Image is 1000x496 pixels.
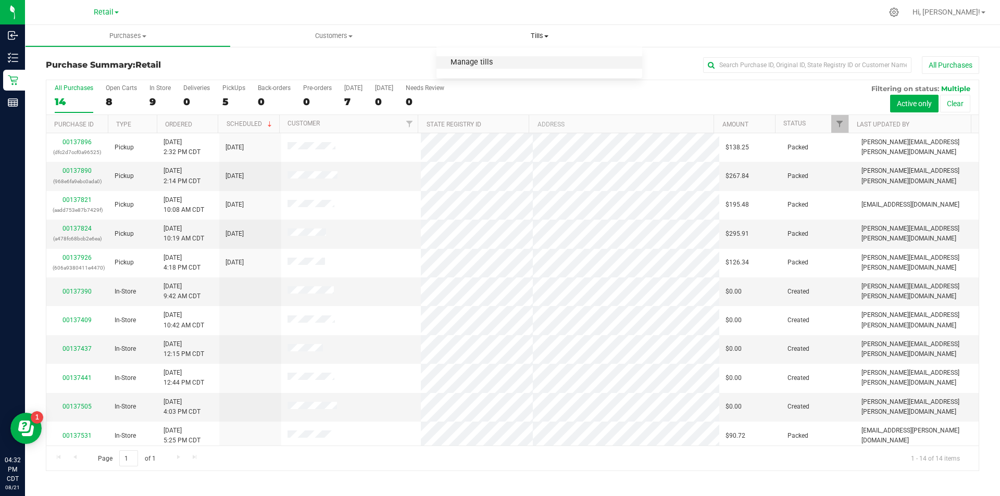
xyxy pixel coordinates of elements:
span: Customers [231,31,436,41]
span: Created [787,373,809,383]
span: Packed [787,143,808,152]
span: Retail [94,8,114,17]
p: (dfc2d7ccf0a96525) [53,147,102,157]
p: (aadd753e87b7429f) [53,205,102,215]
span: [DATE] [226,143,244,152]
span: [PERSON_NAME][EMAIL_ADDRESS][PERSON_NAME][DOMAIN_NAME] [861,224,972,244]
span: [DATE] 10:42 AM CDT [164,310,204,330]
span: Pickup [115,171,134,181]
div: 5 [222,96,245,108]
a: 00137926 [63,254,92,261]
inline-svg: Retail [8,75,18,85]
span: Packed [787,229,808,239]
span: In-Store [115,344,136,354]
span: $126.34 [726,258,749,268]
span: [DATE] 12:15 PM CDT [164,339,204,359]
a: 00137890 [63,167,92,174]
span: Page of 1 [89,450,164,466]
span: Created [787,287,809,297]
button: Clear [940,95,970,112]
a: Scheduled [227,120,274,128]
span: Hi, [PERSON_NAME]! [913,8,980,16]
span: [PERSON_NAME][EMAIL_ADDRESS][PERSON_NAME][DOMAIN_NAME] [861,282,972,301]
span: In-Store [115,373,136,383]
div: All Purchases [55,84,93,92]
p: (606a9380411e4470) [53,263,102,273]
span: Created [787,315,809,325]
span: [DATE] [226,258,244,268]
a: 00137441 [63,374,92,381]
span: [PERSON_NAME][EMAIL_ADDRESS][PERSON_NAME][DOMAIN_NAME] [861,397,972,417]
div: 14 [55,96,93,108]
a: 00137409 [63,316,92,324]
p: (968e6fa9ebc0ada0) [53,176,102,186]
span: [DATE] [226,229,244,239]
span: [PERSON_NAME][EMAIL_ADDRESS][PERSON_NAME][DOMAIN_NAME] [861,339,972,359]
a: Last Updated By [857,121,909,128]
span: Packed [787,258,808,268]
div: [DATE] [344,84,362,92]
span: [DATE] 5:25 PM CDT [164,426,201,446]
a: Filter [401,115,418,133]
div: Deliveries [183,84,210,92]
div: 0 [375,96,393,108]
div: Back-orders [258,84,291,92]
span: $0.00 [726,287,742,297]
span: [DATE] [226,171,244,181]
button: All Purchases [922,56,979,74]
span: In-Store [115,431,136,441]
span: $0.00 [726,373,742,383]
a: Status [783,120,806,127]
span: Packed [787,171,808,181]
span: [EMAIL_ADDRESS][DOMAIN_NAME] [861,200,959,210]
a: Filter [831,115,848,133]
span: [PERSON_NAME][EMAIL_ADDRESS][PERSON_NAME][DOMAIN_NAME] [861,368,972,388]
a: Tills Manage tills [436,25,642,47]
div: Pre-orders [303,84,332,92]
div: 0 [303,96,332,108]
a: 00137821 [63,196,92,204]
a: 00137505 [63,403,92,410]
a: Type [116,121,131,128]
span: Created [787,344,809,354]
inline-svg: Inbound [8,30,18,41]
a: 00137531 [63,432,92,439]
span: Pickup [115,258,134,268]
span: [DATE] 12:44 PM CDT [164,368,204,388]
span: [DATE] 4:18 PM CDT [164,253,201,273]
div: 9 [149,96,171,108]
div: Manage settings [888,7,901,17]
span: In-Store [115,315,136,325]
span: $195.48 [726,200,749,210]
span: $295.91 [726,229,749,239]
div: [DATE] [375,84,393,92]
span: [PERSON_NAME][EMAIL_ADDRESS][PERSON_NAME][DOMAIN_NAME] [861,137,972,157]
button: Active only [890,95,939,112]
span: Filtering on status: [871,84,939,93]
span: $138.25 [726,143,749,152]
a: Customers [231,25,436,47]
inline-svg: Reports [8,97,18,108]
span: $267.84 [726,171,749,181]
input: Search Purchase ID, Original ID, State Registry ID or Customer Name... [703,57,911,73]
a: Purchases [25,25,231,47]
div: 0 [406,96,444,108]
span: Packed [787,431,808,441]
a: Amount [722,121,748,128]
span: In-Store [115,402,136,412]
div: 8 [106,96,137,108]
span: [DATE] [226,200,244,210]
span: Pickup [115,143,134,152]
p: 08/21 [5,484,20,491]
span: [PERSON_NAME][EMAIL_ADDRESS][PERSON_NAME][DOMAIN_NAME] [861,310,972,330]
span: [PERSON_NAME][EMAIL_ADDRESS][PERSON_NAME][DOMAIN_NAME] [861,253,972,273]
div: 0 [258,96,291,108]
a: State Registry ID [427,121,481,128]
a: Customer [287,120,320,127]
span: [DATE] 4:03 PM CDT [164,397,201,417]
input: 1 [119,450,138,466]
div: Needs Review [406,84,444,92]
span: Pickup [115,200,134,210]
a: 00137824 [63,225,92,232]
span: [DATE] 10:08 AM CDT [164,195,204,215]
